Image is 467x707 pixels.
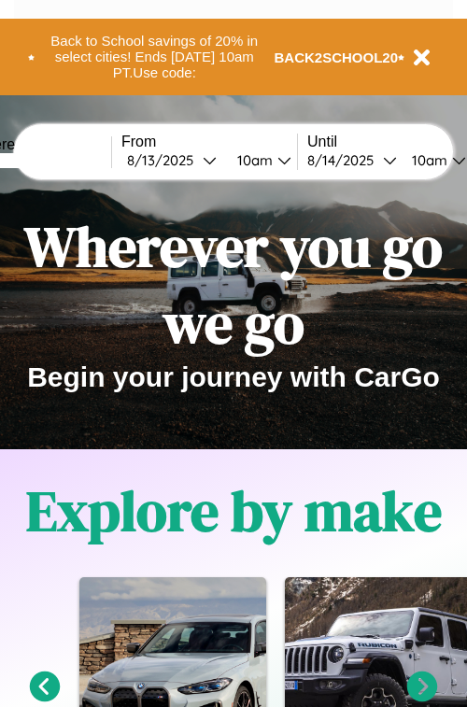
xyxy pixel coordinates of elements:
button: 8/13/2025 [121,150,222,170]
label: From [121,134,297,150]
div: 8 / 14 / 2025 [307,151,383,169]
b: BACK2SCHOOL20 [275,49,399,65]
h1: Explore by make [26,473,442,549]
div: 10am [403,151,452,169]
button: Back to School savings of 20% in select cities! Ends [DATE] 10am PT.Use code: [35,28,275,86]
button: 10am [222,150,297,170]
div: 10am [228,151,277,169]
div: 8 / 13 / 2025 [127,151,203,169]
